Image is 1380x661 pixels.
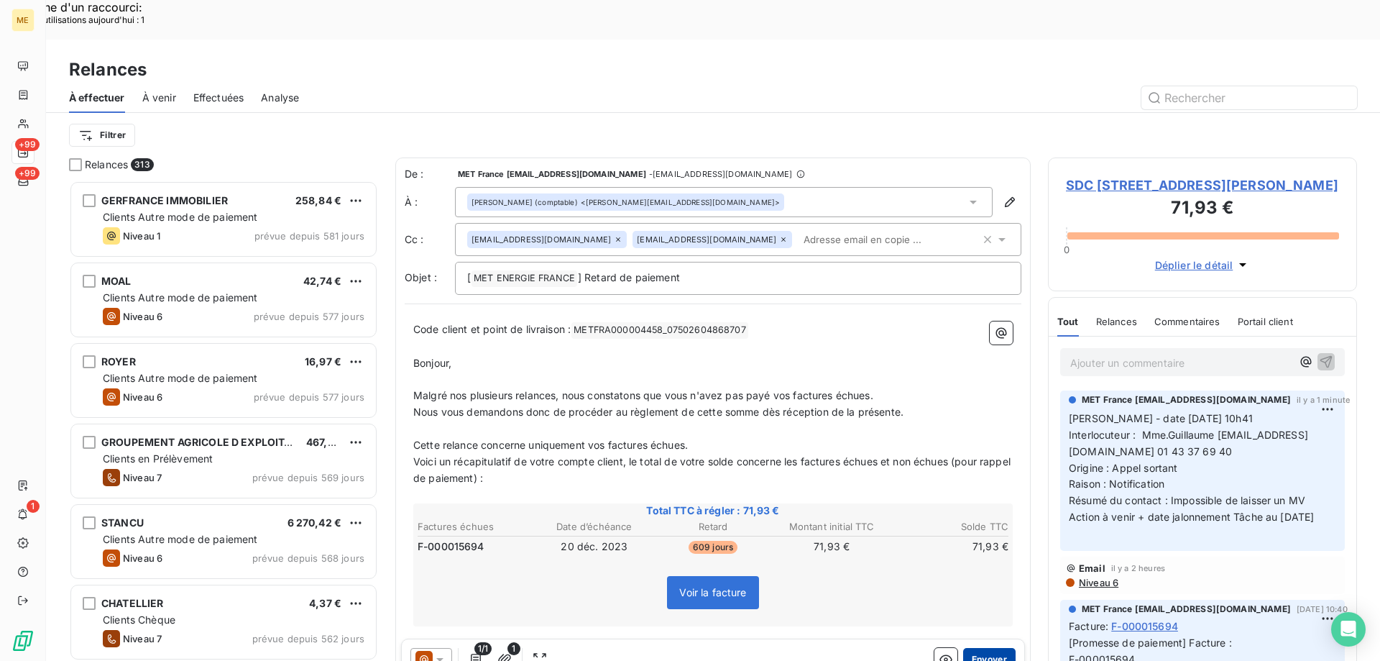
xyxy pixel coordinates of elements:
[103,614,175,626] span: Clients Chèque
[101,194,228,206] span: GERFRANCE IMMOBILIER
[649,170,792,178] span: - [EMAIL_ADDRESS][DOMAIN_NAME]
[535,539,653,555] td: 20 déc. 2023
[103,291,258,304] span: Clients Autre mode de paiement
[405,195,455,209] label: À :
[471,270,577,287] span: MET ENERGIE FRANCE
[413,323,571,335] span: Code client et point de livraison :
[1082,603,1291,616] span: MET France [EMAIL_ADDRESS][DOMAIN_NAME]
[306,436,350,448] span: 467,65 €
[474,642,492,655] span: 1/1
[254,230,364,242] span: prévue depuis 581 jours
[1155,257,1233,273] span: Déplier le détail
[535,519,653,534] th: Date d’échéance
[413,455,1013,484] span: Voici un récapitulatif de votre compte client, le total de votre solde concerne les factures échu...
[1151,257,1255,273] button: Déplier le détail
[11,629,34,652] img: Logo LeanPay
[103,372,258,384] span: Clients Autre mode de paiement
[1141,86,1357,109] input: Rechercher
[1297,396,1350,404] span: il y a 1 minute
[123,552,162,564] span: Niveau 6
[405,167,455,181] span: De :
[413,357,451,369] span: Bonjour,
[101,597,164,609] span: CHATELLIER
[1069,494,1305,506] span: Résumé du contact : Impossible de laisser un MV
[27,500,40,513] span: 1
[654,519,771,534] th: Retard
[578,271,680,283] span: ] Retard de paiement
[123,391,162,403] span: Niveau 6
[254,391,364,403] span: prévue depuis 577 jours
[101,275,132,287] span: MOAL
[309,597,341,609] span: 4,37 €
[15,138,40,151] span: +99
[101,516,144,529] span: STANCU
[1066,175,1339,195] span: SDC [STREET_ADDRESS][PERSON_NAME]
[413,406,903,418] span: Nous vous demandons donc de procéder au règlement de cette somme dès réception de la présente.
[193,91,244,105] span: Effectuées
[123,472,162,483] span: Niveau 7
[123,230,160,242] span: Niveau 1
[254,311,364,322] span: prévue depuis 577 jours
[1069,511,1314,523] span: Action à venir + date jalonnement Tâche au [DATE]
[679,586,746,598] span: Voir la facture
[123,633,162,644] span: Niveau 7
[1069,429,1308,457] span: Interlocuteur : Mme.Guillaume [EMAIL_ADDRESS][DOMAIN_NAME] 01 43 37 69 40
[405,232,455,247] label: Cc :
[69,124,135,147] button: Filtrer
[303,275,341,287] span: 42,74 €
[637,235,776,244] span: [EMAIL_ADDRESS][DOMAIN_NAME]
[507,642,520,655] span: 1
[1111,564,1165,573] span: il y a 2 heures
[1069,619,1108,634] span: Facture :
[471,197,780,207] div: <[PERSON_NAME][EMAIL_ADDRESS][DOMAIN_NAME]>
[252,472,364,483] span: prévue depuis 569 jours
[295,194,341,206] span: 258,84 €
[413,439,688,451] span: Cette relance concerne uniquement vos factures échues.
[1077,577,1118,588] span: Niveau 6
[458,170,646,178] span: MET France [EMAIL_ADDRESS][DOMAIN_NAME]
[15,167,40,180] span: +99
[305,355,341,368] span: 16,97 €
[471,235,611,244] span: [EMAIL_ADDRESS][DOMAIN_NAME]
[101,436,343,448] span: GROUPEMENT AGRICOLE D EXPLOITATION EN C
[413,389,873,401] span: Malgré nos plusieurs relances, nous constatons que vous n'avez pas payé vos factures échues.
[1111,619,1178,634] span: F-000015694
[252,633,364,644] span: prévue depuis 562 jours
[103,452,213,465] span: Clients en Prélèvement
[69,91,125,105] span: À effectuer
[1069,412,1253,424] span: [PERSON_NAME] - date [DATE] 10h41
[287,516,342,529] span: 6 270,42 €
[1238,316,1293,327] span: Portail client
[689,541,737,554] span: 609 jours
[252,552,364,564] span: prévue depuis 568 jours
[69,57,147,83] h3: Relances
[103,533,258,545] span: Clients Autre mode de paiement
[85,158,128,172] span: Relances
[418,539,484,554] span: F-000015694
[11,141,34,164] a: +99
[1331,612,1366,647] div: Open Intercom Messenger
[1069,462,1177,474] span: Origine : Appel sortant
[415,503,1011,518] span: Total TTC à régler : 71,93 €
[1079,562,1105,574] span: Email
[123,311,162,322] span: Niveau 6
[798,229,964,250] input: Adresse email en copie ...
[417,519,534,534] th: Factures échues
[467,271,471,283] span: [
[405,271,437,283] span: Objet :
[1154,316,1220,327] span: Commentaires
[773,519,891,534] th: Montant initial TTC
[571,322,748,339] span: METFRA000004458_07502604868707
[471,197,578,207] span: [PERSON_NAME] (comptable)
[1069,478,1164,490] span: Raison : Notification
[1066,195,1339,224] h3: 71,93 €
[131,158,153,171] span: 313
[1096,316,1137,327] span: Relances
[773,539,891,555] td: 71,93 €
[892,539,1009,555] td: 71,93 €
[101,355,136,368] span: ROYER
[1297,605,1348,614] span: [DATE] 10:40
[1057,316,1079,327] span: Tout
[892,519,1009,534] th: Solde TTC
[11,170,34,193] a: +99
